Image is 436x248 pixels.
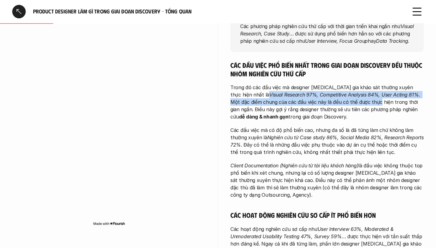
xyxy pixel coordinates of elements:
h5: Các đầu việc phổ biến nhất trong giai đoạn Discovery đều thuộc nhóm nghiên cứu thứ cấp [230,61,424,78]
p: Trong đó các đầu việc mà designer [MEDICAL_DATA] gia khảo sát thường xuyên thực hiện nhất là . Mộ... [230,84,424,120]
em: Client Documentation (Nghiên cứu từ tài liệu khách hàng) [230,162,358,169]
em: Nghiên cứu từ Case study 86%, Social Media 82%, Research Reports 72% [230,134,425,148]
img: Made with Flourish [93,221,125,226]
p: Các phương pháp nghiên cứu thứ cấp với thời gian triển khai ngắn như … được sử dụng phổ biến hơn ... [240,22,414,44]
em: Data Tracking. [376,38,409,44]
p: là đầu việc không thuộc top phổ biến khi xét chung, nhưng lại có số lượng designer [MEDICAL_DATA]... [230,162,424,199]
em: Visual Research, Case Study [240,23,416,36]
strong: dễ dàng & nhanh gọn [239,114,288,120]
h5: Các hoạt động nghiên cứu sơ cấp ít phổ biến hơn [230,211,424,219]
em: Visual Research 97%, Competitive Analysis 84%, User Acting 81% [269,92,419,98]
em: User Interview, Focus Group [305,38,368,44]
iframe: Interactive or visual content [12,37,206,220]
em: User Interview 63%, Moderated & Unmoderated Usability Testing 47%, Survey 59% [230,226,395,239]
h6: Product Designer làm gì trong giai đoạn Discovery - Tổng quan [33,8,403,15]
p: Các đầu việc mà có độ phổ biến cao, nhưng đa số là đã từng làm chứ không làm thường xuyên là . Đâ... [230,126,424,156]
